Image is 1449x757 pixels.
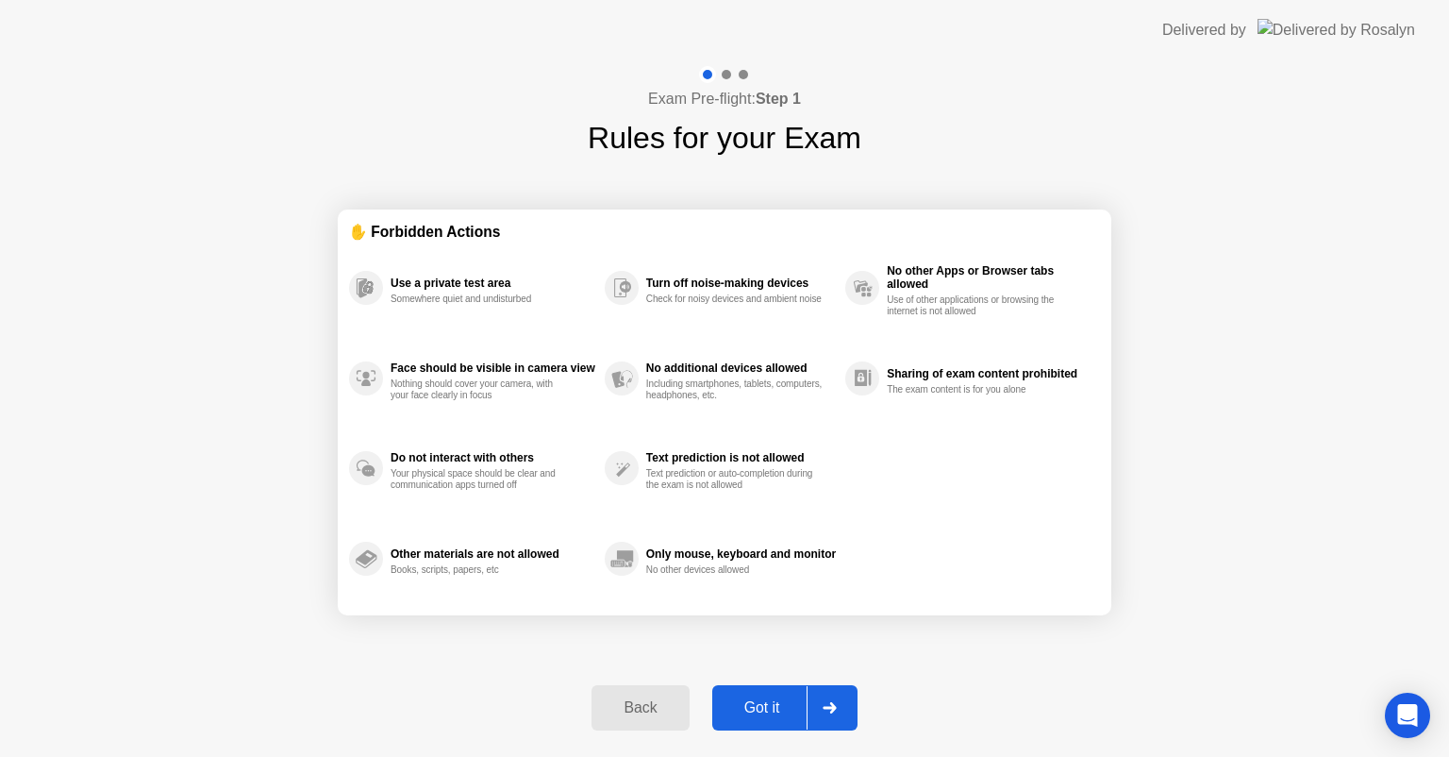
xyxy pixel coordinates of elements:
[349,221,1100,243] div: ✋ Forbidden Actions
[646,468,824,491] div: Text prediction or auto-completion during the exam is not allowed
[712,685,858,731] button: Got it
[718,699,807,716] div: Got it
[646,564,824,576] div: No other devices allowed
[1257,19,1415,41] img: Delivered by Rosalyn
[391,294,569,305] div: Somewhere quiet and undisturbed
[648,88,801,110] h4: Exam Pre-flight:
[391,547,595,561] div: Other materials are not allowed
[887,264,1091,291] div: No other Apps or Browser tabs allowed
[588,115,861,160] h1: Rules for your Exam
[646,378,824,401] div: Including smartphones, tablets, computers, headphones, etc.
[597,699,683,716] div: Back
[391,277,595,290] div: Use a private test area
[391,564,569,576] div: Books, scripts, papers, etc
[887,367,1091,380] div: Sharing of exam content prohibited
[1385,693,1430,738] div: Open Intercom Messenger
[391,468,569,491] div: Your physical space should be clear and communication apps turned off
[887,384,1065,395] div: The exam content is for you alone
[646,362,836,375] div: No additional devices allowed
[391,378,569,401] div: Nothing should cover your camera, with your face clearly in focus
[1162,19,1246,42] div: Delivered by
[391,362,595,375] div: Face should be visible in camera view
[391,451,595,464] div: Do not interact with others
[646,547,836,561] div: Only mouse, keyboard and monitor
[591,685,689,731] button: Back
[646,451,836,464] div: Text prediction is not allowed
[646,294,824,305] div: Check for noisy devices and ambient noise
[646,277,836,290] div: Turn off noise-making devices
[756,91,801,107] b: Step 1
[887,294,1065,317] div: Use of other applications or browsing the internet is not allowed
